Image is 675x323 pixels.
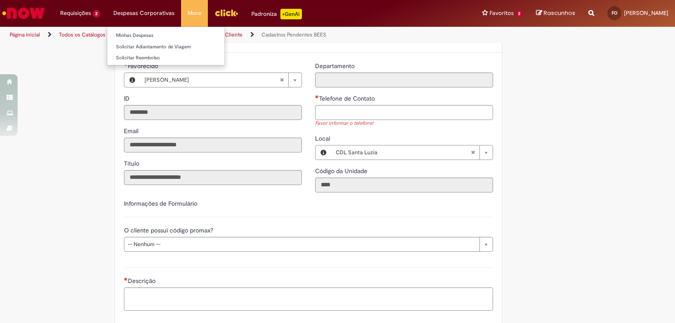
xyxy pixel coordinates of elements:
[316,145,331,160] button: Local, Visualizar este registro CDL Santa Luzia
[124,277,128,281] span: Necessários
[124,62,128,66] span: Obrigatório Preenchido
[188,9,201,18] span: More
[93,10,100,18] span: 2
[124,159,141,168] label: Somente leitura - Título
[124,105,302,120] input: ID
[107,42,225,52] a: Solicitar Adiantamento de Viagem
[10,31,40,38] a: Página inicial
[536,9,575,18] a: Rascunhos
[315,167,369,175] label: Somente leitura - Código da Unidade
[124,73,140,87] button: Favorecido, Visualizar este registro Felipe Camilo De Oliveira
[315,62,356,70] label: Somente leitura - Departamento
[7,27,443,43] ul: Trilhas de página
[124,160,141,167] span: Somente leitura - Título
[124,94,131,103] label: Somente leitura - ID
[275,73,288,87] abbr: Limpar campo Favorecido
[140,73,301,87] a: [PERSON_NAME]Limpar campo Favorecido
[490,9,514,18] span: Favoritos
[319,94,377,102] span: Telefone de Contato
[612,10,617,16] span: FO
[251,9,302,19] div: Padroniza
[124,94,131,102] span: Somente leitura - ID
[336,145,471,160] span: CDL Santa Luzia
[315,73,493,87] input: Departamento
[214,6,238,19] img: click_logo_yellow_360x200.png
[107,31,225,40] a: Minhas Despesas
[225,31,243,38] a: Cliente
[128,237,475,251] span: -- Nenhum --
[124,138,302,152] input: Email
[124,200,197,207] label: Informações de Formulário
[624,9,668,17] span: [PERSON_NAME]
[124,226,215,234] span: O cliente possui código promax?
[107,26,225,65] ul: Despesas Corporativas
[261,31,326,38] a: Cadastros Pendentes BEES
[145,73,279,87] span: [PERSON_NAME]
[107,53,225,63] a: Solicitar Reembolso
[315,120,493,127] div: Favor informar o telefone!
[544,9,575,17] span: Rascunhos
[315,95,319,98] span: Necessários
[331,145,493,160] a: CDL Santa LuziaLimpar campo Local
[466,145,479,160] abbr: Limpar campo Local
[315,178,493,192] input: Código da Unidade
[59,31,105,38] a: Todos os Catálogos
[60,9,91,18] span: Requisições
[1,4,46,22] img: ServiceNow
[515,10,523,18] span: 2
[128,62,160,70] span: Necessários - Favorecido
[128,277,157,285] span: Descrição
[280,9,302,19] p: +GenAi
[315,105,493,120] input: Telefone de Contato
[315,134,332,142] span: Local
[113,9,174,18] span: Despesas Corporativas
[124,127,140,135] label: Somente leitura - Email
[124,287,493,311] textarea: Descrição
[124,170,302,185] input: Título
